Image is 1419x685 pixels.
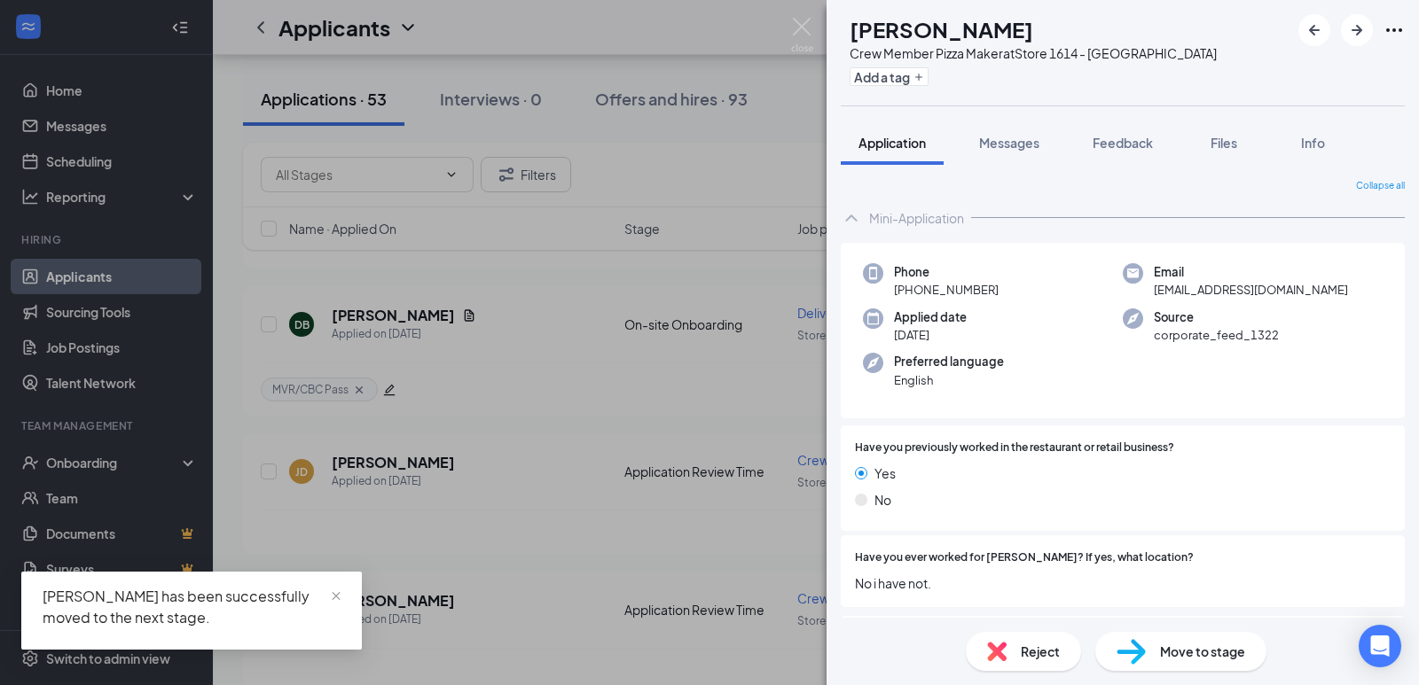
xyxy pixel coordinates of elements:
[894,281,999,299] span: [PHONE_NUMBER]
[1341,14,1373,46] button: ArrowRight
[1211,135,1237,151] span: Files
[1154,281,1348,299] span: [EMAIL_ADDRESS][DOMAIN_NAME]
[894,308,967,326] span: Applied date
[858,135,926,151] span: Application
[979,135,1039,151] span: Messages
[894,371,1004,389] span: English
[869,209,964,227] div: Mini-Application
[1359,625,1401,667] div: Open Intercom Messenger
[1154,308,1279,326] span: Source
[330,590,342,603] span: close
[1154,326,1279,344] span: corporate_feed_1322
[1301,135,1325,151] span: Info
[894,263,999,281] span: Phone
[1304,19,1325,41] svg: ArrowLeftNew
[1154,263,1348,281] span: Email
[913,72,924,82] svg: Plus
[1356,179,1405,193] span: Collapse all
[850,67,929,86] button: PlusAdd a tag
[1346,19,1368,41] svg: ArrowRight
[874,463,896,483] span: Yes
[1298,14,1330,46] button: ArrowLeftNew
[894,326,967,344] span: [DATE]
[855,573,1391,593] span: No i have not.
[874,490,891,510] span: No
[894,353,1004,370] span: Preferred language
[850,14,1033,44] h1: [PERSON_NAME]
[841,207,862,229] svg: ChevronUp
[1093,135,1153,151] span: Feedback
[1384,19,1405,41] svg: Ellipses
[855,549,1194,566] span: Have you ever worked for [PERSON_NAME]? If yes, what location?
[850,44,1217,62] div: Crew Member Pizza Maker at Store 1614 - [GEOGRAPHIC_DATA]
[1160,642,1245,661] span: Move to stage
[1021,642,1060,661] span: Reject
[43,586,341,628] div: [PERSON_NAME] has been successfully moved to the next stage.
[855,440,1174,456] span: Have you previously worked in the restaurant or retail business?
